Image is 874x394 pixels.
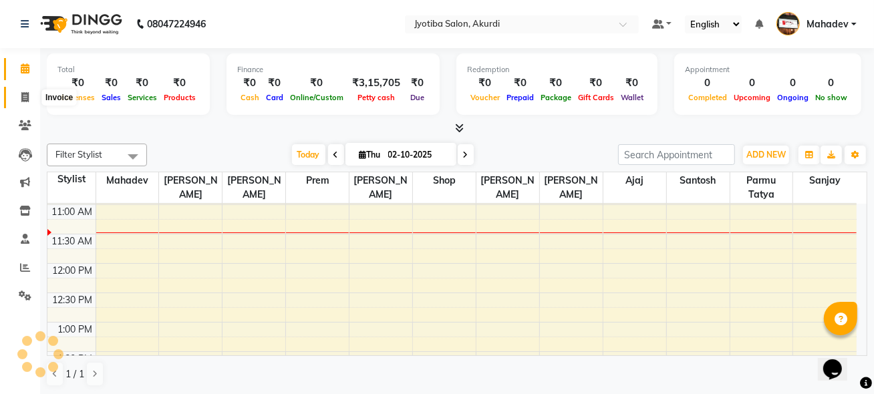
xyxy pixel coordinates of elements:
[730,75,774,91] div: 0
[467,75,503,91] div: ₹0
[98,75,124,91] div: ₹0
[467,64,647,75] div: Redemption
[617,75,647,91] div: ₹0
[292,144,325,165] span: Today
[159,172,222,203] span: [PERSON_NAME]
[503,75,537,91] div: ₹0
[50,264,96,278] div: 12:00 PM
[286,172,349,189] span: Prem
[774,93,812,102] span: Ongoing
[50,293,96,307] div: 12:30 PM
[685,93,730,102] span: Completed
[818,341,861,381] iframe: chat widget
[807,17,849,31] span: Mahadev
[237,64,429,75] div: Finance
[540,172,603,203] span: [PERSON_NAME]
[685,75,730,91] div: 0
[347,75,406,91] div: ₹3,15,705
[812,93,851,102] span: No show
[96,172,159,189] span: Mahadev
[407,93,428,102] span: Due
[667,172,730,189] span: Santosh
[537,93,575,102] span: Package
[223,172,285,203] span: [PERSON_NAME]
[743,146,789,164] button: ADD NEW
[413,172,476,189] span: Shop
[49,234,96,248] div: 11:30 AM
[42,89,76,106] div: Invoice
[685,64,851,75] div: Appointment
[406,75,429,91] div: ₹0
[49,205,96,219] div: 11:00 AM
[384,145,451,165] input: 2025-10-02
[746,150,786,160] span: ADD NEW
[124,75,160,91] div: ₹0
[730,172,793,203] span: Parmu tatya
[160,93,199,102] span: Products
[55,323,96,337] div: 1:00 PM
[603,172,666,189] span: Ajaj
[237,93,263,102] span: Cash
[47,172,96,186] div: Stylist
[147,5,206,43] b: 08047224946
[356,150,384,160] span: Thu
[55,149,102,160] span: Filter Stylist
[57,64,199,75] div: Total
[812,75,851,91] div: 0
[98,93,124,102] span: Sales
[124,93,160,102] span: Services
[618,144,735,165] input: Search Appointment
[776,12,800,35] img: Mahadev
[617,93,647,102] span: Wallet
[730,93,774,102] span: Upcoming
[237,75,263,91] div: ₹0
[263,75,287,91] div: ₹0
[793,172,857,189] span: Sanjay
[287,75,347,91] div: ₹0
[354,93,398,102] span: Petty cash
[503,93,537,102] span: Prepaid
[537,75,575,91] div: ₹0
[287,93,347,102] span: Online/Custom
[476,172,539,203] span: [PERSON_NAME]
[160,75,199,91] div: ₹0
[774,75,812,91] div: 0
[55,352,96,366] div: 1:30 PM
[263,93,287,102] span: Card
[575,93,617,102] span: Gift Cards
[349,172,412,203] span: [PERSON_NAME]
[575,75,617,91] div: ₹0
[57,75,98,91] div: ₹0
[34,5,126,43] img: logo
[467,93,503,102] span: Voucher
[65,367,84,381] span: 1 / 1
